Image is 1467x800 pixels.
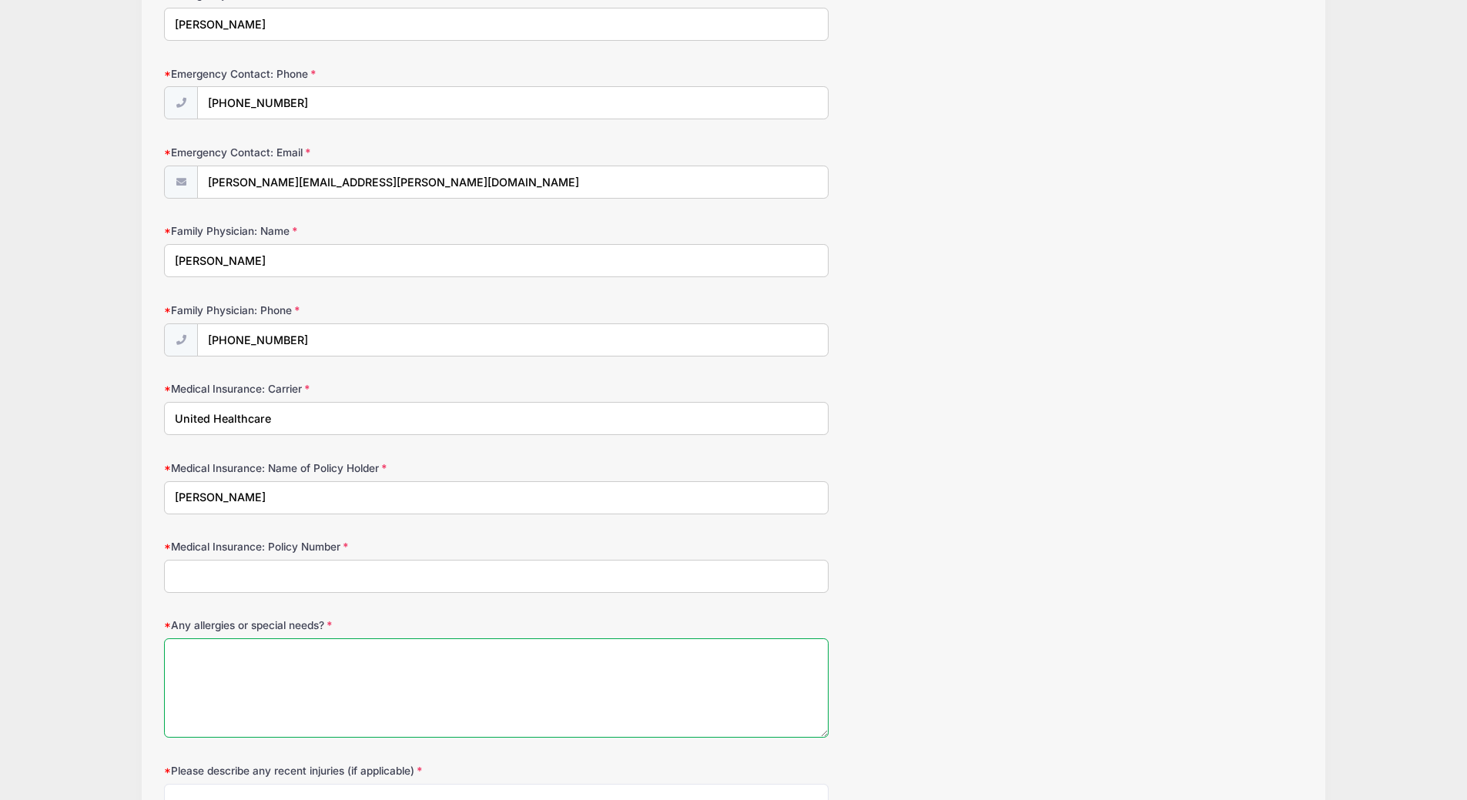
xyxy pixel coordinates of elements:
[164,618,544,633] label: Any allergies or special needs?
[164,381,544,397] label: Medical Insurance: Carrier
[164,763,544,778] label: Please describe any recent injuries (if applicable)
[164,303,544,318] label: Family Physician: Phone
[197,323,829,356] input: (xxx) xxx-xxxx
[164,145,544,160] label: Emergency Contact: Email
[164,66,544,82] label: Emergency Contact: Phone
[164,539,544,554] label: Medical Insurance: Policy Number
[197,166,829,199] input: email@email.com
[164,223,544,239] label: Family Physician: Name
[164,460,544,476] label: Medical Insurance: Name of Policy Holder
[197,86,829,119] input: (xxx) xxx-xxxx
